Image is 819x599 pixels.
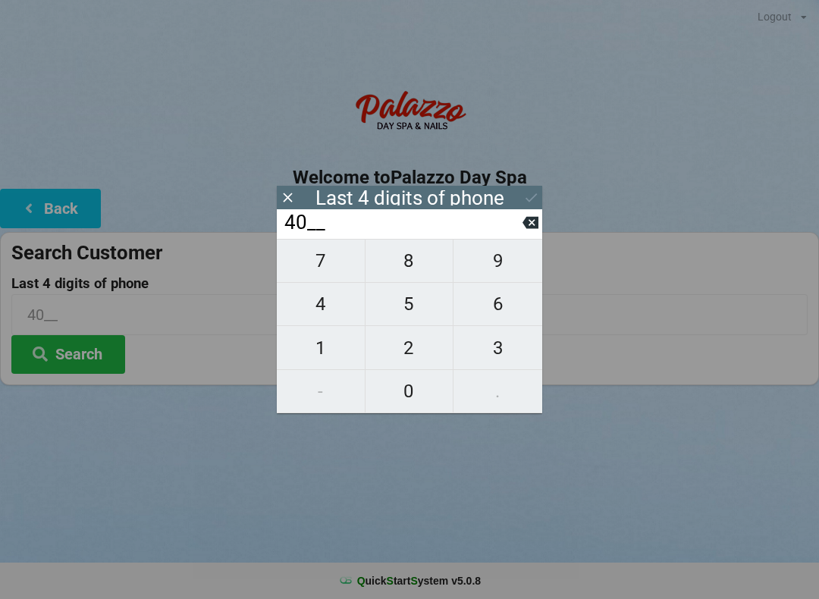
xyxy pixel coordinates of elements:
[277,239,366,283] button: 7
[315,190,504,205] div: Last 4 digits of phone
[453,332,542,364] span: 3
[366,283,454,326] button: 5
[366,245,453,277] span: 8
[453,245,542,277] span: 9
[366,239,454,283] button: 8
[277,288,365,320] span: 4
[277,245,365,277] span: 7
[277,332,365,364] span: 1
[453,288,542,320] span: 6
[453,283,542,326] button: 6
[277,326,366,369] button: 1
[366,332,453,364] span: 2
[366,370,454,413] button: 0
[366,375,453,407] span: 0
[453,239,542,283] button: 9
[453,326,542,369] button: 3
[366,326,454,369] button: 2
[366,288,453,320] span: 5
[277,283,366,326] button: 4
